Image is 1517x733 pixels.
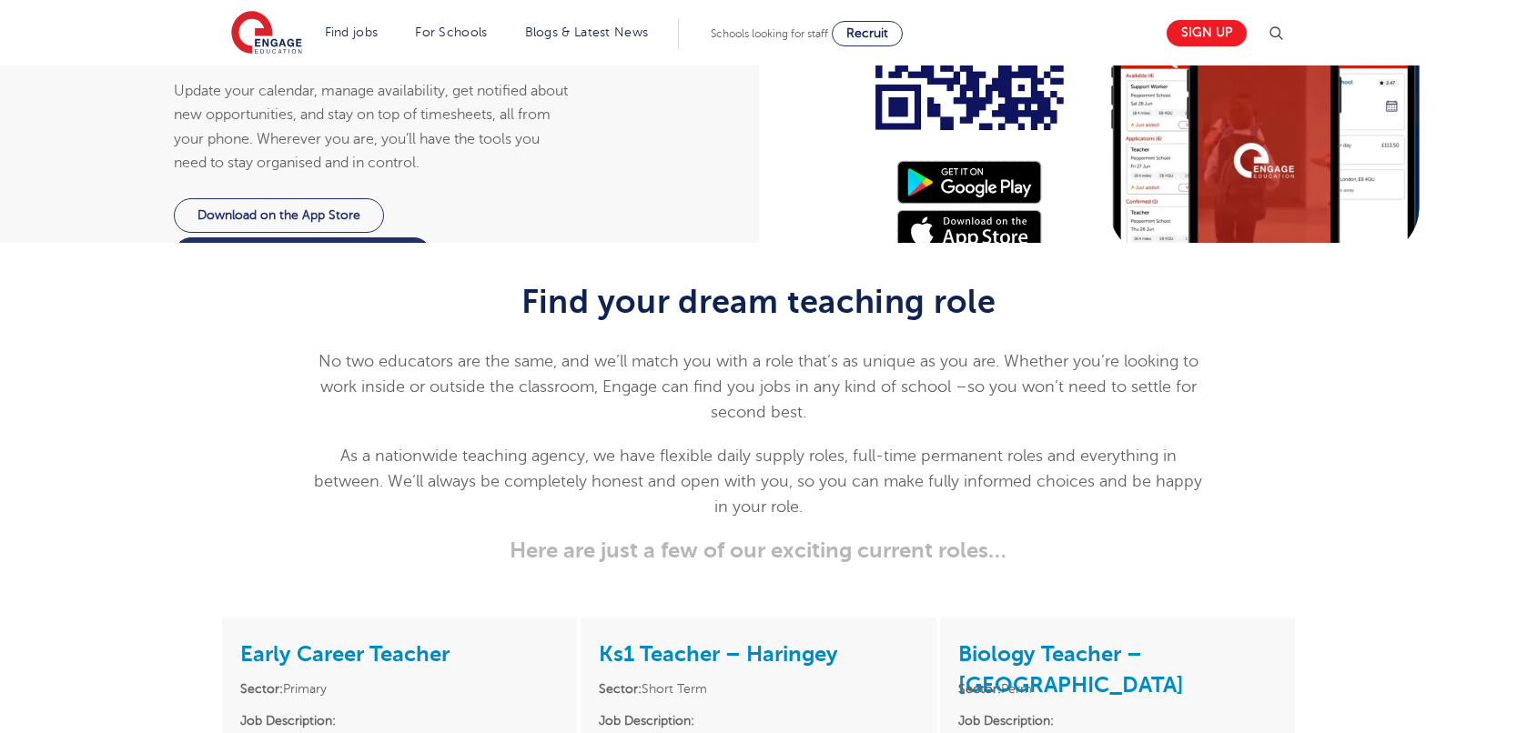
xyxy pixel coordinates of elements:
[240,641,450,667] a: Early Career Teacher
[599,714,694,728] strong: Job Description:
[711,27,828,40] span: Schools looking for staff
[240,682,283,696] strong: Sector:
[231,11,302,56] img: Engage Education
[174,198,384,233] a: Download on the App Store
[415,25,487,39] a: For Schools
[325,25,379,39] a: Find jobs
[599,678,917,699] li: Short Term
[312,537,1205,563] h3: Here are just a few of our exciting current roles…
[240,678,559,699] li: Primary
[958,641,1184,698] a: Biology Teacher – [GEOGRAPHIC_DATA]
[174,237,431,272] a: Download on the Google Play Store
[240,714,336,728] strong: Job Description:
[525,25,649,39] a: Blogs & Latest News
[599,682,642,696] strong: Sector:
[846,26,888,40] span: Recruit
[174,79,571,175] p: Update your calendar, manage availability, get notified about new opportunities, and stay on top ...
[1167,20,1247,46] a: Sign up
[312,283,1205,321] h2: Find your dream teaching role
[958,678,1277,699] li: Perm
[958,682,1001,696] strong: Sector:
[599,641,838,667] a: Ks1 Teacher – Haringey
[832,21,903,46] a: Recruit
[314,447,1202,516] span: As a nationwide teaching agency, we have flexible daily supply roles, full-time permanent roles a...
[958,714,1054,728] strong: Job Description:
[319,352,1198,421] span: No two educators are the same, and we’ll match you with a role that’s as unique as you are. Wheth...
